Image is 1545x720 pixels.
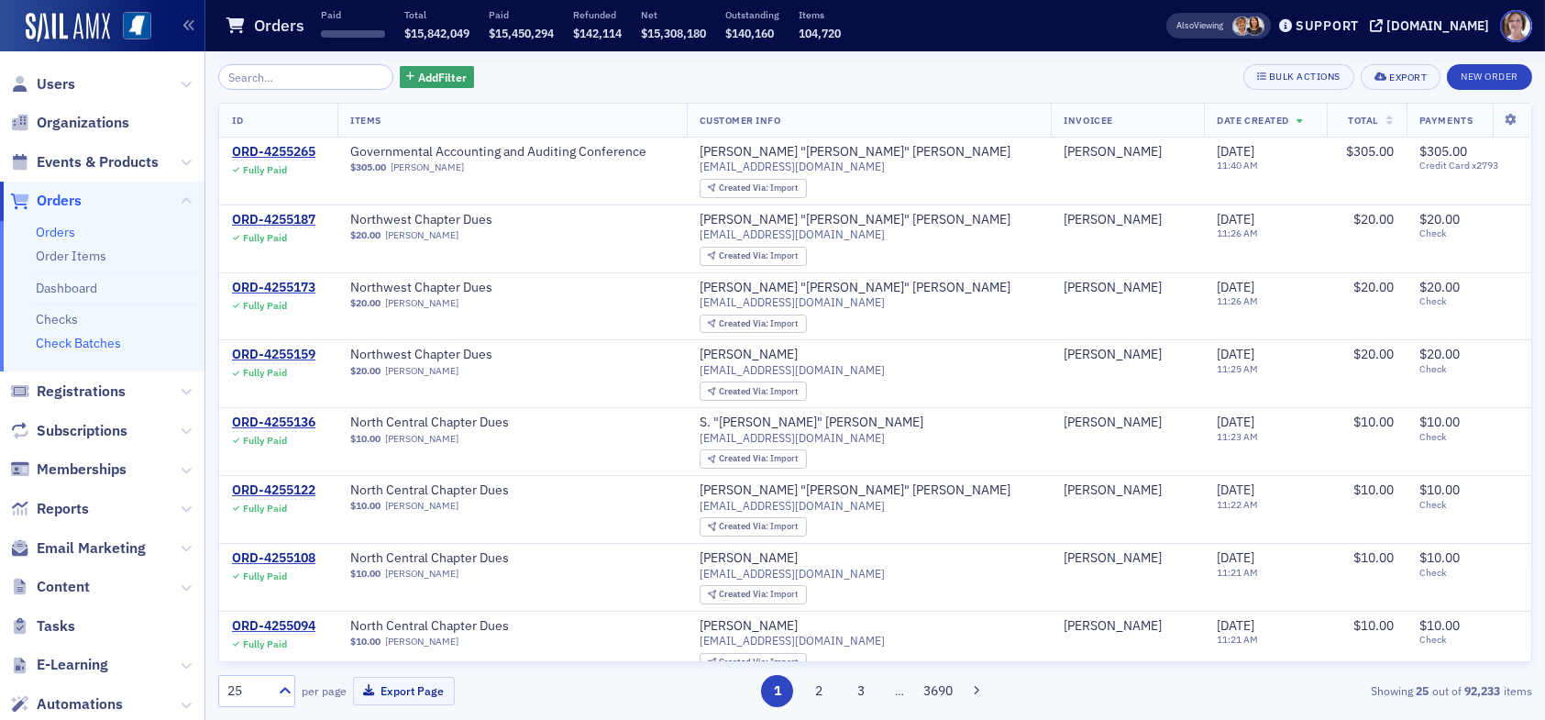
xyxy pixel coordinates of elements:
[489,8,554,21] p: Paid
[1064,550,1162,567] a: [PERSON_NAME]
[641,8,706,21] p: Net
[350,618,581,635] a: North Central Chapter Dues
[700,449,807,469] div: Created Via: Import
[385,636,458,648] a: [PERSON_NAME]
[1419,143,1467,160] span: $305.00
[10,460,127,480] a: Memberships
[1269,72,1341,82] div: Bulk Actions
[10,694,123,714] a: Automations
[719,656,770,668] span: Created Via :
[350,144,646,161] a: Governmental Accounting and Auditing Conference
[489,26,554,40] span: $15,450,294
[350,550,581,567] a: North Central Chapter Dues
[799,26,841,40] span: 104,720
[1462,682,1504,699] strong: 92,233
[1419,482,1460,498] span: $10.00
[700,363,885,377] span: [EMAIL_ADDRESS][DOMAIN_NAME]
[761,675,793,707] button: 1
[1064,212,1162,228] div: [PERSON_NAME]
[1419,567,1518,579] span: Check
[302,682,347,699] label: per page
[1217,633,1258,646] time: 11:21 AM
[1217,414,1254,430] span: [DATE]
[1419,363,1518,375] span: Check
[1176,19,1223,32] span: Viewing
[243,638,287,650] div: Fully Paid
[232,114,243,127] span: ID
[350,280,581,296] span: Northwest Chapter Dues
[1419,114,1473,127] span: Payments
[1064,114,1112,127] span: Invoicee
[1064,482,1162,499] div: [PERSON_NAME]
[1217,143,1254,160] span: [DATE]
[350,415,581,431] span: North Central Chapter Dues
[232,212,315,228] a: ORD-4255187
[700,114,781,127] span: Customer Info
[1419,617,1460,634] span: $10.00
[573,8,622,21] p: Refunded
[243,435,287,447] div: Fully Paid
[37,616,75,637] span: Tasks
[700,567,885,581] span: [EMAIL_ADDRESS][DOMAIN_NAME]
[1217,346,1254,362] span: [DATE]
[321,8,385,21] p: Paid
[719,454,798,464] div: Import
[573,26,622,40] span: $142,114
[719,183,798,194] div: Import
[1389,72,1427,83] div: Export
[350,482,581,499] span: North Central Chapter Dues
[350,433,381,445] span: $10.00
[1419,346,1460,362] span: $20.00
[700,634,885,648] span: [EMAIL_ADDRESS][DOMAIN_NAME]
[36,335,121,351] a: Check Batches
[350,114,381,127] span: Items
[844,675,877,707] button: 3
[1419,295,1518,307] span: Check
[10,577,90,597] a: Content
[1353,211,1394,227] span: $20.00
[700,618,798,635] div: [PERSON_NAME]
[1064,550,1191,567] span: Debby Gray
[1447,64,1532,90] button: New Order
[1346,143,1394,160] span: $305.00
[350,347,581,363] span: Northwest Chapter Dues
[243,232,287,244] div: Fully Paid
[1217,159,1258,172] time: 11:40 AM
[719,658,798,668] div: Import
[803,675,835,707] button: 2
[1064,415,1191,431] span: Dale Brown
[1500,10,1532,42] span: Profile
[1064,212,1191,228] span: Billy Rhodes
[700,517,807,537] div: Created Via: Import
[10,538,146,559] a: Email Marketing
[1353,617,1394,634] span: $10.00
[1353,549,1394,566] span: $10.00
[700,482,1010,499] div: [PERSON_NAME] "[PERSON_NAME]" [PERSON_NAME]
[385,500,458,512] a: [PERSON_NAME]
[1217,617,1254,634] span: [DATE]
[37,113,129,133] span: Organizations
[1245,17,1264,36] span: Noma Burge
[243,164,287,176] div: Fully Paid
[1064,482,1191,499] span: Tom Buckley
[1217,211,1254,227] span: [DATE]
[1413,682,1432,699] strong: 25
[350,365,381,377] span: $20.00
[1064,415,1162,431] div: [PERSON_NAME]
[10,616,75,637] a: Tasks
[1217,114,1288,127] span: Date Created
[243,367,287,379] div: Fully Paid
[700,550,798,567] div: [PERSON_NAME]
[1217,362,1258,375] time: 11:25 AM
[700,280,1010,296] div: [PERSON_NAME] "[PERSON_NAME]" [PERSON_NAME]
[1419,211,1460,227] span: $20.00
[700,315,807,334] div: Created Via: Import
[243,300,287,312] div: Fully Paid
[232,550,315,567] div: ORD-4255108
[350,500,381,512] span: $10.00
[10,655,108,675] a: E-Learning
[700,653,807,672] div: Created Via: Import
[887,682,912,699] span: …
[1419,634,1518,646] span: Check
[719,317,770,329] span: Created Via :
